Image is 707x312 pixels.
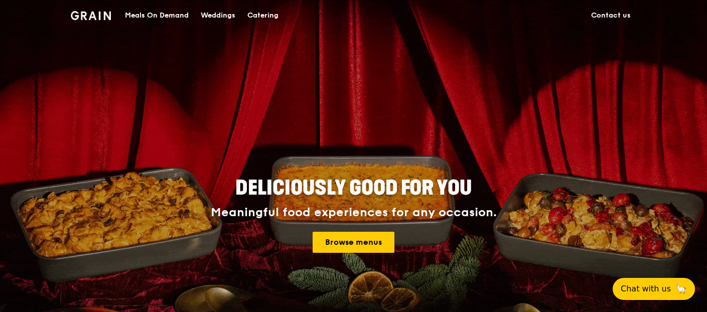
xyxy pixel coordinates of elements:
span: Chat with us [621,283,671,295]
a: Contact us [585,1,637,31]
img: Grain [71,11,111,20]
div: Meals On Demand [125,1,189,31]
a: Browse menus [313,232,394,253]
div: Catering [247,1,278,31]
span: 🦙 [675,283,687,295]
a: Catering [241,1,285,31]
a: Weddings [195,1,241,31]
button: Chat with us🦙 [613,278,695,300]
div: Weddings [201,1,235,31]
